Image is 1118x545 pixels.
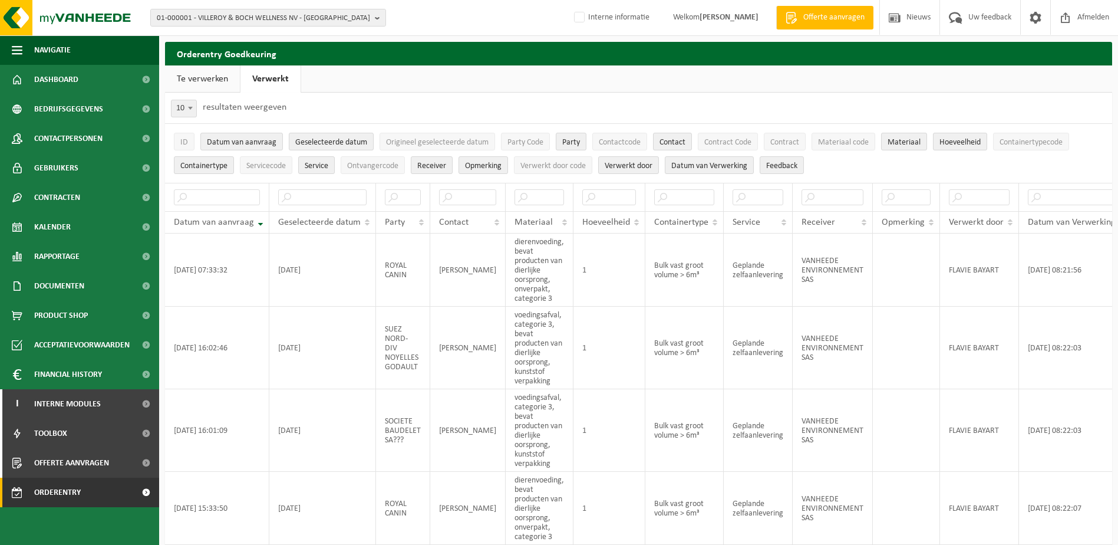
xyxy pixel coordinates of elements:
span: Contact [439,218,469,227]
span: 10 [172,100,196,117]
td: SOCIETE BAUDELET SA??? [376,389,430,472]
td: [DATE] [269,307,376,389]
span: Containertypecode [1000,138,1063,147]
button: ContractContract: Activate to sort [764,133,806,150]
span: Hoeveelheid [939,138,981,147]
span: Offerte aanvragen [34,448,109,478]
span: Geselecteerde datum [278,218,361,227]
span: Receiver [417,162,446,170]
span: Navigatie [34,35,71,65]
button: Materiaal codeMateriaal code: Activate to sort [812,133,875,150]
button: MateriaalMateriaal: Activate to sort [881,133,927,150]
td: [DATE] [269,234,376,307]
span: Opmerking [465,162,502,170]
span: Contactcode [599,138,641,147]
button: ContactcodeContactcode: Activate to sort [592,133,647,150]
td: [DATE] 16:01:09 [165,389,269,472]
button: Datum van aanvraagDatum van aanvraag: Activate to remove sorting [200,133,283,150]
span: Hoeveelheid [582,218,630,227]
button: FeedbackFeedback: Activate to sort [760,156,804,174]
td: voedingsafval, categorie 3, bevat producten van dierlijke oorsprong, kunststof verpakking [506,307,573,389]
button: ReceiverReceiver: Activate to sort [411,156,453,174]
button: PartyParty: Activate to sort [556,133,586,150]
span: Party [385,218,405,227]
td: FLAVIE BAYART [940,307,1019,389]
td: Bulk vast groot volume > 6m³ [645,389,724,472]
button: HoeveelheidHoeveelheid: Activate to sort [933,133,987,150]
span: Gebruikers [34,153,78,183]
span: Contract Code [704,138,751,147]
button: OpmerkingOpmerking: Activate to sort [459,156,508,174]
td: SUEZ NORD- DIV NOYELLES GODAULT [376,307,430,389]
button: Verwerkt door codeVerwerkt door code: Activate to sort [514,156,592,174]
span: Dashboard [34,65,78,94]
td: [PERSON_NAME] [430,472,506,545]
span: Datum van Verwerking [671,162,747,170]
span: Product Shop [34,301,88,330]
span: Orderentry Goedkeuring [34,478,133,507]
span: Servicecode [246,162,286,170]
label: Interne informatie [572,9,649,27]
span: I [12,389,22,419]
td: Geplande zelfaanlevering [724,389,793,472]
td: [PERSON_NAME] [430,307,506,389]
td: FLAVIE BAYART [940,389,1019,472]
span: Materiaal [888,138,921,147]
span: Documenten [34,271,84,301]
td: dierenvoeding, bevat producten van dierlijke oorsprong, onverpakt, categorie 3 [506,234,573,307]
td: voedingsafval, categorie 3, bevat producten van dierlijke oorsprong, kunststof verpakking [506,389,573,472]
td: 1 [573,389,645,472]
td: FLAVIE BAYART [940,472,1019,545]
td: Geplande zelfaanlevering [724,472,793,545]
span: Contact [659,138,685,147]
span: Party Code [507,138,543,147]
span: Receiver [802,218,835,227]
td: dierenvoeding, bevat producten van dierlijke oorsprong, onverpakt, categorie 3 [506,472,573,545]
td: [DATE] [269,389,376,472]
td: 1 [573,234,645,307]
span: Kalender [34,212,71,242]
label: resultaten weergeven [203,103,286,112]
button: Party CodeParty Code: Activate to sort [501,133,550,150]
button: ServicecodeServicecode: Activate to sort [240,156,292,174]
span: Interne modules [34,389,101,419]
td: VANHEEDE ENVIRONNEMENT SAS [793,234,873,307]
button: IDID: Activate to sort [174,133,194,150]
span: 01-000001 - VILLEROY & BOCH WELLNESS NV - [GEOGRAPHIC_DATA] [157,9,370,27]
span: Datum van aanvraag [174,218,254,227]
span: Rapportage [34,242,80,271]
span: Toolbox [34,419,67,448]
td: 1 [573,307,645,389]
span: Opmerking [882,218,925,227]
span: ID [180,138,188,147]
span: Datum van aanvraag [207,138,276,147]
span: Contract [770,138,799,147]
button: ContainertypecodeContainertypecode: Activate to sort [993,133,1069,150]
button: 01-000001 - VILLEROY & BOCH WELLNESS NV - [GEOGRAPHIC_DATA] [150,9,386,27]
button: OntvangercodeOntvangercode: Activate to sort [341,156,405,174]
span: Materiaal code [818,138,869,147]
button: Datum van VerwerkingDatum van Verwerking: Activate to sort [665,156,754,174]
span: Contactpersonen [34,124,103,153]
td: VANHEEDE ENVIRONNEMENT SAS [793,389,873,472]
span: Geselecteerde datum [295,138,367,147]
span: Verwerkt door [605,162,652,170]
td: FLAVIE BAYART [940,234,1019,307]
span: Contracten [34,183,80,212]
span: Feedback [766,162,797,170]
td: Bulk vast groot volume > 6m³ [645,307,724,389]
td: [DATE] [269,472,376,545]
td: [DATE] 16:02:46 [165,307,269,389]
td: Geplande zelfaanlevering [724,307,793,389]
span: Financial History [34,360,102,389]
span: Origineel geselecteerde datum [386,138,489,147]
span: Containertype [654,218,708,227]
span: Service [733,218,760,227]
button: ContactContact: Activate to sort [653,133,692,150]
td: [DATE] 15:33:50 [165,472,269,545]
strong: [PERSON_NAME] [700,13,758,22]
button: Verwerkt doorVerwerkt door: Activate to sort [598,156,659,174]
td: [DATE] 07:33:32 [165,234,269,307]
td: VANHEEDE ENVIRONNEMENT SAS [793,307,873,389]
button: Geselecteerde datumGeselecteerde datum: Activate to sort [289,133,374,150]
